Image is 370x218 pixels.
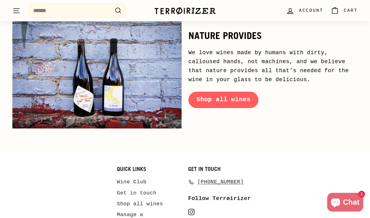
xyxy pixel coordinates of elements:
div: Follow Terrøirizer [188,194,253,203]
inbox-online-store-chat: Shopify online store chat [325,193,365,213]
a: Cart [327,2,361,20]
h2: Quick links [117,166,182,172]
span: [PHONE_NUMBER] [197,178,244,186]
span: Account [299,7,323,14]
h2: nature provides [188,30,358,41]
a: Wine Club [117,177,147,187]
p: We love wines made by humans with dirty, calloused hands, not machines, and we believe that natur... [188,48,358,84]
a: Get in touch [117,188,156,198]
a: [PHONE_NUMBER] [188,177,244,187]
a: Shop all wines [117,198,163,209]
a: Shop all wines [188,92,258,108]
span: Cart [344,7,358,14]
h2: Get in touch [188,166,253,172]
a: Account [282,2,327,20]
